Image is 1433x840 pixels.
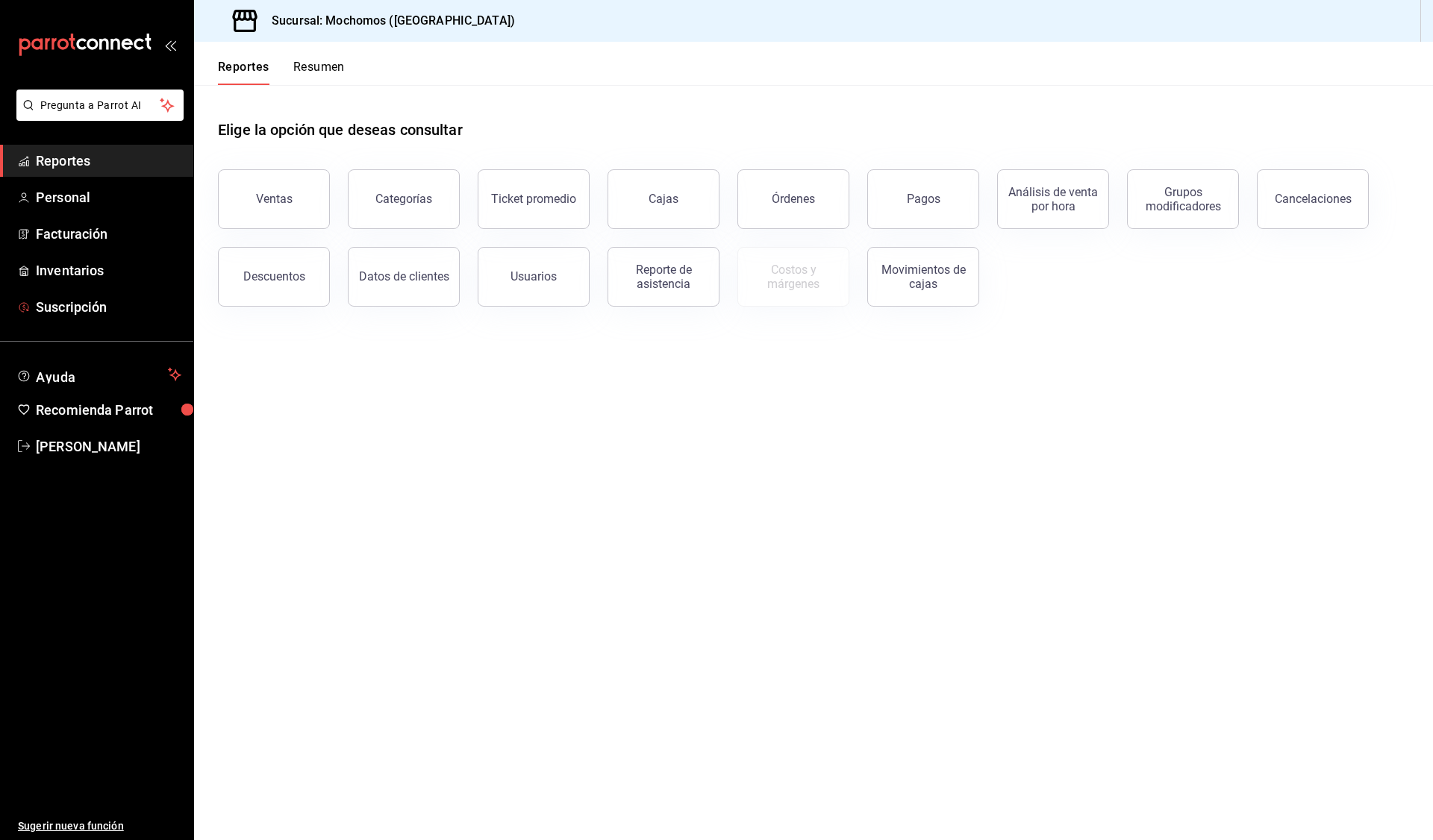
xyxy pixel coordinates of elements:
button: Pregunta a Parrot AI [16,90,184,121]
span: Inventarios [36,260,181,280]
div: Grupos modificadores [1137,185,1229,213]
span: Recomienda Parrot [36,400,181,420]
button: Contrata inventarios para ver este reporte [737,247,849,307]
a: Pregunta a Parrot AI [10,108,184,124]
div: Datos de clientes [359,269,449,283]
span: Facturación [36,224,181,244]
button: Pagos [867,169,979,229]
button: Descuentos [218,247,330,307]
button: Movimientos de cajas [867,247,979,307]
h3: Sucursal: Mochomos ([GEOGRAPHIC_DATA]) [260,12,515,30]
span: [PERSON_NAME] [36,436,181,457]
div: Categorías [375,192,432,206]
div: Ticket promedio [491,192,576,206]
div: Ventas [256,192,293,206]
button: Resumen [293,60,345,85]
span: Pregunta a Parrot AI [40,98,160,113]
div: Usuarios [511,269,557,283]
button: Cancelaciones [1257,169,1369,229]
div: Cajas [649,192,678,206]
div: Reporte de asistencia [617,263,710,291]
button: Órdenes [737,169,849,229]
span: Personal [36,187,181,207]
span: Reportes [36,151,181,171]
span: Sugerir nueva función [18,818,181,834]
div: Costos y márgenes [747,263,840,291]
button: Categorías [348,169,460,229]
button: Ventas [218,169,330,229]
button: Reportes [218,60,269,85]
div: Análisis de venta por hora [1007,185,1099,213]
button: Cajas [608,169,719,229]
div: Pagos [907,192,940,206]
h1: Elige la opción que deseas consultar [218,119,463,141]
button: Análisis de venta por hora [997,169,1109,229]
div: Descuentos [243,269,305,283]
button: open_drawer_menu [164,39,176,51]
button: Datos de clientes [348,247,460,307]
button: Grupos modificadores [1127,169,1239,229]
div: navigation tabs [218,60,345,85]
div: Órdenes [772,192,815,206]
span: Ayuda [36,366,162,383]
div: Cancelaciones [1275,192,1352,206]
button: Usuarios [478,247,590,307]
div: Movimientos de cajas [877,263,970,291]
button: Reporte de asistencia [608,247,719,307]
span: Suscripción [36,297,181,317]
button: Ticket promedio [478,169,590,229]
